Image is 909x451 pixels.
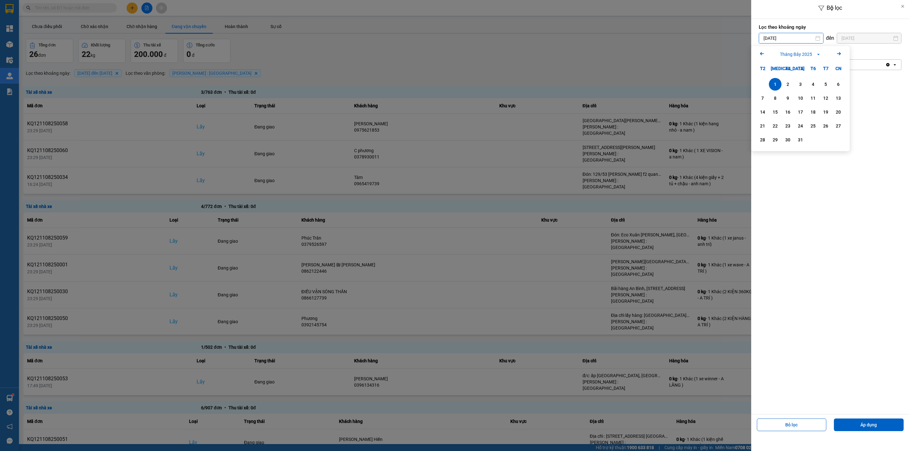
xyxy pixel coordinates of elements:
[781,134,794,146] div: Choose Thứ Tư, tháng 07 30 2025. It's available.
[834,108,843,116] div: 20
[809,108,817,116] div: 18
[757,418,827,431] button: Bỏ lọc
[794,78,807,91] div: Choose Thứ Năm, tháng 07 3 2025. It's available.
[819,106,832,118] div: Choose Thứ Bảy, tháng 07 19 2025. It's available.
[781,120,794,132] div: Choose Thứ Tư, tháng 07 23 2025. It's available.
[809,122,817,130] div: 25
[834,94,843,102] div: 13
[834,80,843,88] div: 6
[835,50,843,58] button: Next month.
[781,78,794,91] div: Choose Thứ Tư, tháng 07 2 2025. It's available.
[769,92,781,104] div: Choose Thứ Ba, tháng 07 8 2025. It's available.
[819,78,832,91] div: Choose Thứ Bảy, tháng 07 5 2025. It's available.
[783,122,792,130] div: 23
[796,122,805,130] div: 24
[819,92,832,104] div: Choose Thứ Bảy, tháng 07 12 2025. It's available.
[758,50,766,58] button: Previous month.
[809,80,817,88] div: 4
[758,122,767,130] div: 21
[769,106,781,118] div: Choose Thứ Ba, tháng 07 15 2025. It's available.
[756,92,769,104] div: Choose Thứ Hai, tháng 07 7 2025. It's available.
[769,120,781,132] div: Choose Thứ Ba, tháng 07 22 2025. It's available.
[781,62,794,75] div: T4
[783,108,792,116] div: 16
[885,62,890,67] svg: Clear all
[794,62,807,75] div: T5
[832,120,845,132] div: Choose Chủ Nhật, tháng 07 27 2025. It's available.
[807,106,819,118] div: Choose Thứ Sáu, tháng 07 18 2025. It's available.
[821,80,830,88] div: 5
[796,80,805,88] div: 3
[778,51,823,58] button: Tháng Bảy 2025
[794,134,807,146] div: Choose Thứ Năm, tháng 07 31 2025. It's available.
[794,92,807,104] div: Choose Thứ Năm, tháng 07 10 2025. It's available.
[758,94,767,102] div: 7
[794,106,807,118] div: Choose Thứ Năm, tháng 07 17 2025. It's available.
[769,78,781,91] div: Selected. Thứ Ba, tháng 07 1 2025. It's available.
[781,106,794,118] div: Choose Thứ Tư, tháng 07 16 2025. It's available.
[751,46,850,151] div: Calendar.
[835,50,843,57] svg: Arrow Right
[758,136,767,144] div: 28
[834,122,843,130] div: 27
[807,120,819,132] div: Choose Thứ Sáu, tháng 07 25 2025. It's available.
[771,122,780,130] div: 22
[837,33,901,43] input: Select a date.
[756,134,769,146] div: Choose Thứ Hai, tháng 07 28 2025. It's available.
[759,24,901,30] label: Lọc theo khoảng ngày
[756,62,769,75] div: T2
[807,62,819,75] div: T6
[807,78,819,91] div: Choose Thứ Sáu, tháng 07 4 2025. It's available.
[781,92,794,104] div: Choose Thứ Tư, tháng 07 9 2025. It's available.
[819,120,832,132] div: Choose Thứ Bảy, tháng 07 26 2025. It's available.
[771,94,780,102] div: 8
[834,418,904,431] button: Áp dụng
[796,94,805,102] div: 10
[892,62,897,67] svg: open
[832,62,845,75] div: CN
[756,120,769,132] div: Choose Thứ Hai, tháng 07 21 2025. It's available.
[769,62,781,75] div: [MEDICAL_DATA]
[821,108,830,116] div: 19
[759,33,823,43] input: Select a date.
[821,94,830,102] div: 12
[796,108,805,116] div: 17
[758,50,766,57] svg: Arrow Left
[832,78,845,91] div: Choose Chủ Nhật, tháng 07 6 2025. It's available.
[794,120,807,132] div: Choose Thứ Năm, tháng 07 24 2025. It's available.
[771,108,780,116] div: 15
[809,94,817,102] div: 11
[832,92,845,104] div: Choose Chủ Nhật, tháng 07 13 2025. It's available.
[796,136,805,144] div: 31
[758,108,767,116] div: 14
[771,80,780,88] div: 1
[771,136,780,144] div: 29
[823,35,837,41] div: đến
[769,134,781,146] div: Choose Thứ Ba, tháng 07 29 2025. It's available.
[819,62,832,75] div: T7
[783,136,792,144] div: 30
[807,92,819,104] div: Choose Thứ Sáu, tháng 07 11 2025. It's available.
[832,106,845,118] div: Choose Chủ Nhật, tháng 07 20 2025. It's available.
[783,94,792,102] div: 9
[827,4,842,11] span: Bộ lọc
[821,122,830,130] div: 26
[783,80,792,88] div: 2
[756,106,769,118] div: Choose Thứ Hai, tháng 07 14 2025. It's available.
